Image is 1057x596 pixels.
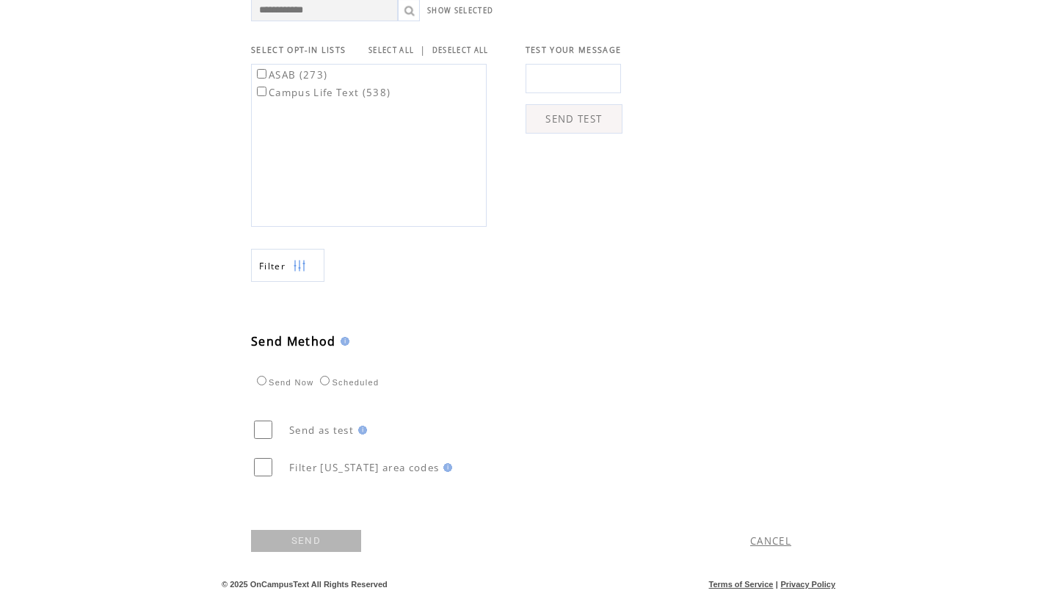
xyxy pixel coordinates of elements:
input: ASAB (273) [257,69,266,79]
span: Send as test [289,424,354,437]
span: © 2025 OnCampusText All Rights Reserved [222,580,388,589]
img: help.gif [354,426,367,435]
input: Send Now [257,376,266,385]
input: Scheduled [320,376,330,385]
span: | [776,580,778,589]
a: SELECT ALL [368,46,414,55]
img: help.gif [439,463,452,472]
img: help.gif [336,337,349,346]
a: SEND [251,530,361,552]
a: Privacy Policy [780,580,835,589]
label: Send Now [253,378,313,387]
a: SEND TEST [526,104,622,134]
span: TEST YOUR MESSAGE [526,45,622,55]
a: DESELECT ALL [432,46,489,55]
span: Show filters [259,260,286,272]
span: | [420,43,426,57]
span: SELECT OPT-IN LISTS [251,45,346,55]
img: filters.png [293,250,306,283]
a: SHOW SELECTED [427,6,493,15]
label: Scheduled [316,378,379,387]
label: Campus Life Text (538) [254,86,391,99]
span: Filter [US_STATE] area codes [289,461,439,474]
span: Send Method [251,333,336,349]
a: Filter [251,249,324,282]
label: ASAB (273) [254,68,327,81]
a: CANCEL [750,534,791,548]
a: Terms of Service [709,580,774,589]
input: Campus Life Text (538) [257,87,266,96]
